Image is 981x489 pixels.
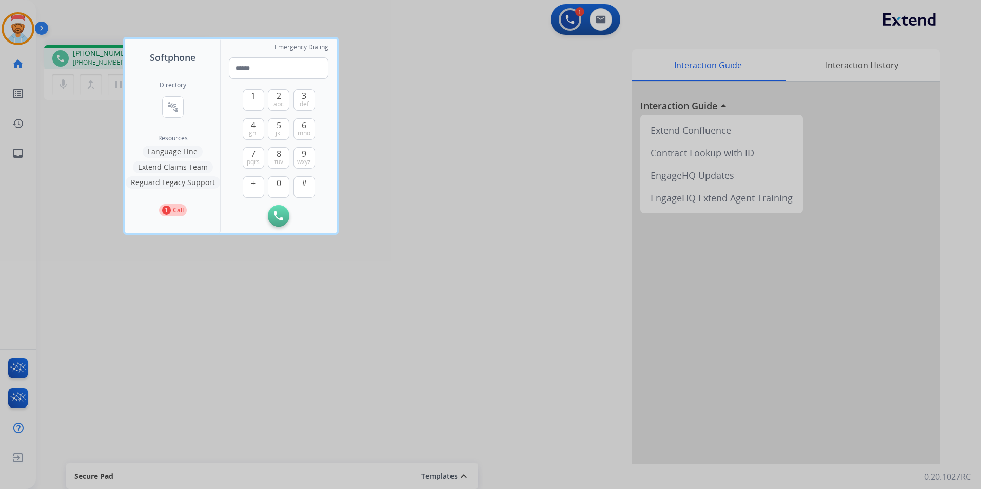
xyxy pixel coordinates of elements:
button: Language Line [143,146,203,158]
span: 4 [251,119,256,131]
span: def [300,100,309,108]
p: 1 [162,206,171,215]
button: 1 [243,89,264,111]
button: Reguard Legacy Support [126,176,220,189]
span: abc [273,100,284,108]
button: 2abc [268,89,289,111]
span: 3 [302,90,306,102]
p: Call [173,206,184,215]
span: 7 [251,148,256,160]
p: 0.20.1027RC [924,471,971,483]
span: Softphone [150,50,195,65]
span: 5 [277,119,281,131]
span: 6 [302,119,306,131]
button: 9wxyz [293,147,315,169]
button: 3def [293,89,315,111]
button: 4ghi [243,118,264,140]
h2: Directory [160,81,186,89]
button: 5jkl [268,118,289,140]
button: 8tuv [268,147,289,169]
span: pqrs [247,158,260,166]
button: 6mno [293,118,315,140]
span: ghi [249,129,258,137]
span: 8 [277,148,281,160]
span: + [251,177,256,189]
mat-icon: connect_without_contact [167,101,179,113]
span: wxyz [297,158,311,166]
span: jkl [276,129,282,137]
button: + [243,176,264,198]
span: 0 [277,177,281,189]
span: mno [298,129,310,137]
span: 1 [251,90,256,102]
button: Extend Claims Team [133,161,213,173]
button: 1Call [159,204,187,216]
span: 9 [302,148,306,160]
span: # [302,177,307,189]
img: call-button [274,211,283,220]
button: 7pqrs [243,147,264,169]
button: # [293,176,315,198]
span: Emergency Dialing [274,43,328,51]
span: Resources [158,134,188,142]
span: 2 [277,90,281,102]
button: 0 [268,176,289,198]
span: tuv [274,158,283,166]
